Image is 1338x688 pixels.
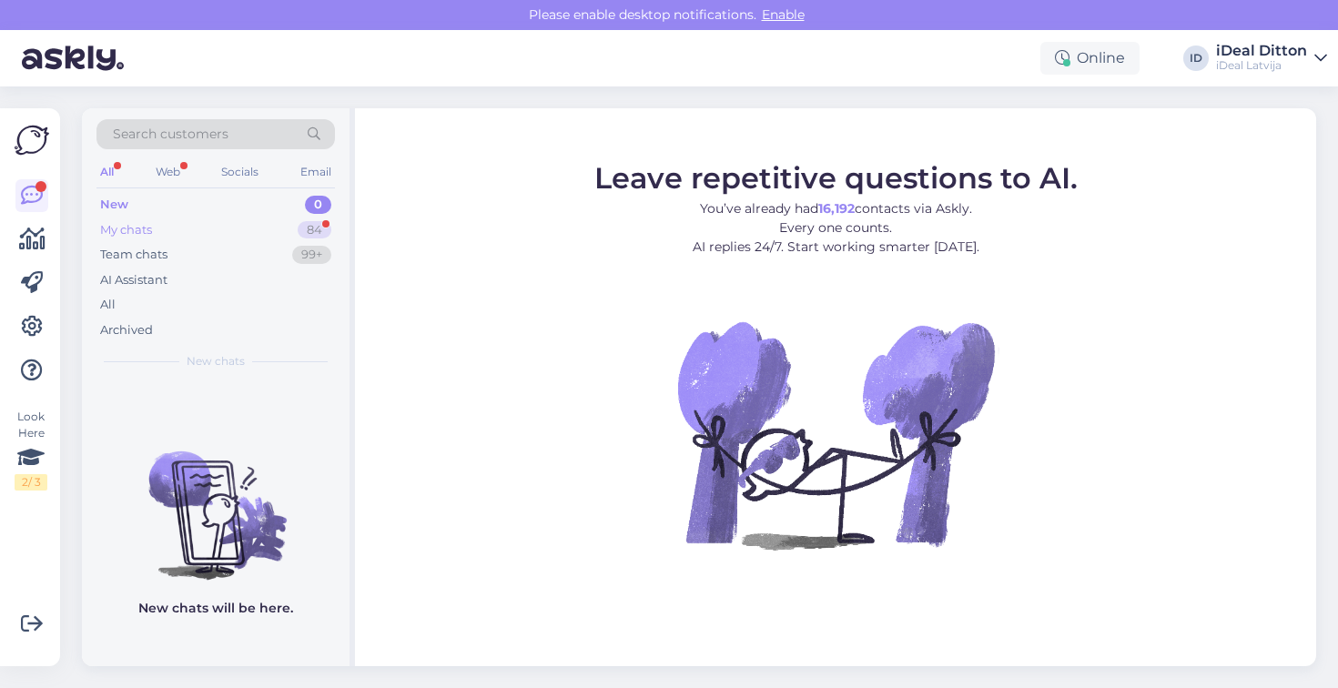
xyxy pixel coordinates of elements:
img: No Chat active [672,270,999,598]
div: ID [1183,46,1209,71]
span: Search customers [113,125,228,144]
b: 16,192 [818,199,855,216]
div: Look Here [15,409,47,491]
div: All [100,296,116,314]
div: 2 / 3 [15,474,47,491]
div: My chats [100,221,152,239]
div: Online [1040,42,1140,75]
div: iDeal Latvija [1216,58,1307,73]
div: AI Assistant [100,271,167,289]
div: iDeal Ditton [1216,44,1307,58]
a: iDeal DittoniDeal Latvija [1216,44,1327,73]
div: 0 [305,196,331,214]
img: Askly Logo [15,123,49,157]
div: Socials [218,160,262,184]
p: New chats will be here. [138,599,293,618]
div: Web [152,160,184,184]
div: 84 [298,221,331,239]
span: Enable [756,6,810,23]
div: Archived [100,321,153,339]
p: You’ve already had contacts via Askly. Every one counts. AI replies 24/7. Start working smarter [... [594,198,1078,256]
img: No chats [82,419,350,582]
span: New chats [187,353,245,369]
div: Email [297,160,335,184]
span: Leave repetitive questions to AI. [594,159,1078,195]
div: 99+ [292,246,331,264]
div: All [96,160,117,184]
div: New [100,196,128,214]
div: Team chats [100,246,167,264]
